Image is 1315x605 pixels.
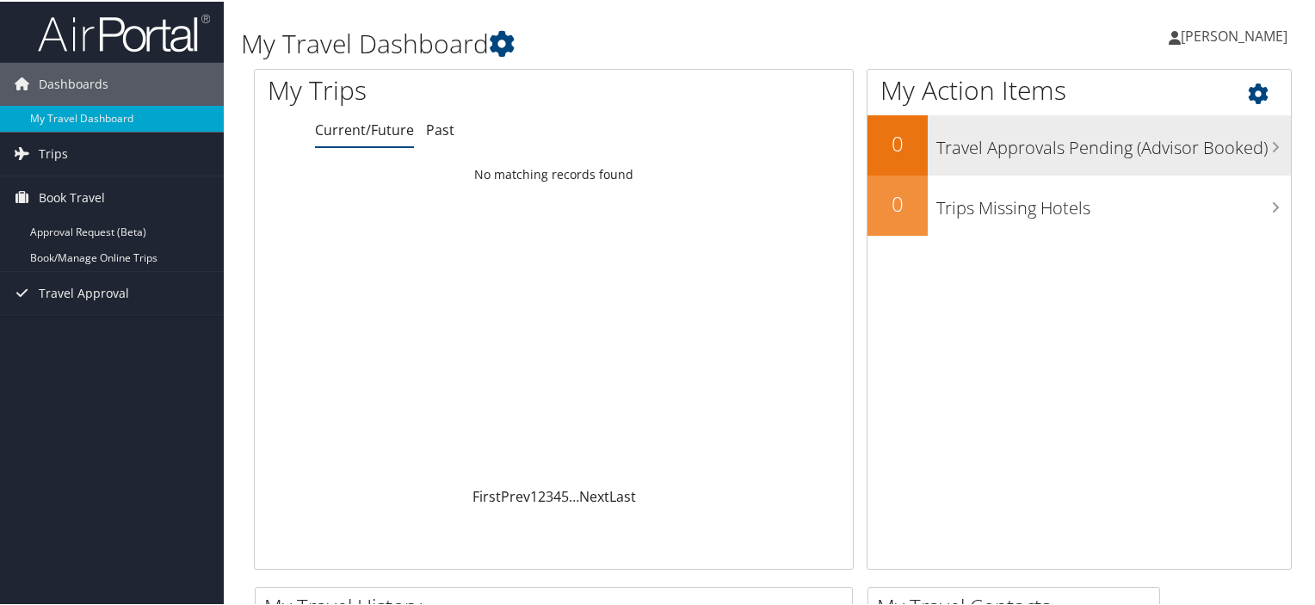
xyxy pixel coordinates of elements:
[39,131,68,174] span: Trips
[867,188,928,217] h2: 0
[579,485,609,504] a: Next
[472,485,501,504] a: First
[39,61,108,104] span: Dashboards
[867,71,1291,107] h1: My Action Items
[936,126,1291,158] h3: Travel Approvals Pending (Advisor Booked)
[426,119,454,138] a: Past
[867,174,1291,234] a: 0Trips Missing Hotels
[538,485,546,504] a: 2
[39,175,105,218] span: Book Travel
[255,157,853,188] td: No matching records found
[241,24,950,60] h1: My Travel Dashboard
[561,485,569,504] a: 5
[546,485,553,504] a: 3
[1169,9,1305,60] a: [PERSON_NAME]
[501,485,530,504] a: Prev
[936,186,1291,219] h3: Trips Missing Hotels
[1181,25,1287,44] span: [PERSON_NAME]
[39,270,129,313] span: Travel Approval
[867,114,1291,174] a: 0Travel Approvals Pending (Advisor Booked)
[609,485,636,504] a: Last
[38,11,210,52] img: airportal-logo.png
[530,485,538,504] a: 1
[867,127,928,157] h2: 0
[268,71,591,107] h1: My Trips
[553,485,561,504] a: 4
[569,485,579,504] span: …
[315,119,414,138] a: Current/Future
